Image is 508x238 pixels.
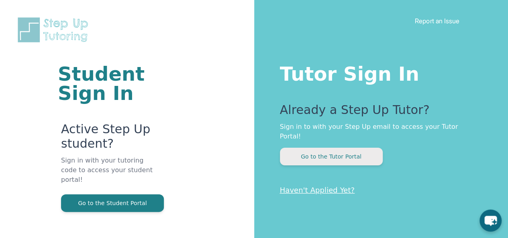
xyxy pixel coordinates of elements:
a: Report an Issue [415,17,459,25]
img: Step Up Tutoring horizontal logo [16,16,93,44]
p: Active Step Up student? [61,122,158,156]
p: Sign in with your tutoring code to access your student portal! [61,156,158,194]
h1: Tutor Sign In [280,61,476,83]
p: Already a Step Up Tutor? [280,103,476,122]
button: Go to the Tutor Portal [280,148,383,165]
button: chat-button [479,210,502,232]
a: Go to the Tutor Portal [280,153,383,160]
button: Go to the Student Portal [61,194,164,212]
h1: Student Sign In [58,64,158,103]
a: Go to the Student Portal [61,199,164,207]
a: Haven't Applied Yet? [280,186,355,194]
p: Sign in to with your Step Up email to access your Tutor Portal! [280,122,476,141]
